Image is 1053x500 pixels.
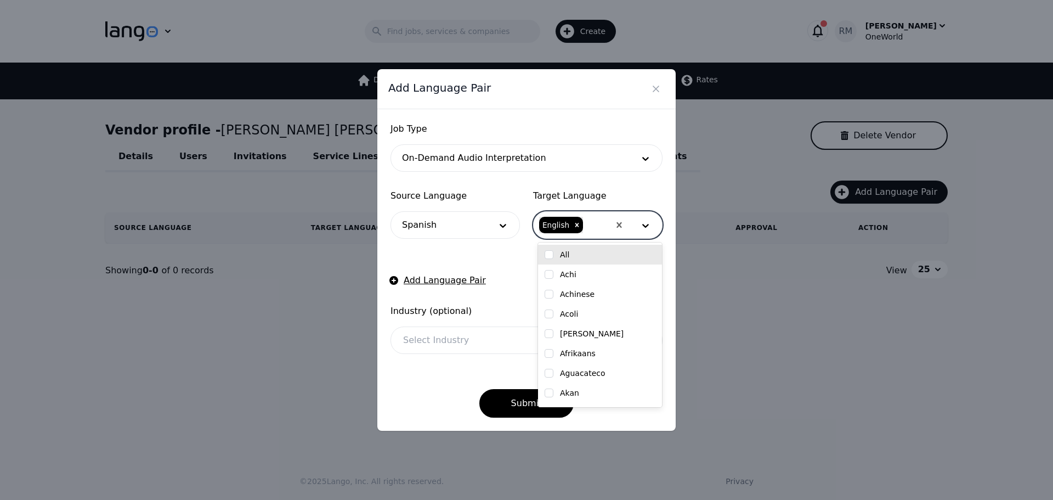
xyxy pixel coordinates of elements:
[390,305,663,318] span: Industry (optional)
[539,217,571,233] div: English
[388,80,491,95] span: Add Language Pair
[390,189,520,203] span: Source Language
[533,189,663,203] span: Target Language
[479,389,574,418] button: Submit
[571,217,583,233] div: Remove English
[390,274,486,287] button: Add Language Pair
[560,249,569,260] label: All
[560,308,578,319] label: Acoli
[560,368,605,379] label: Aguacateco
[560,289,595,300] label: Achinese
[560,387,579,398] label: Akan
[560,328,624,339] label: [PERSON_NAME]
[560,348,596,359] label: Afrikaans
[560,269,576,280] label: Achi
[390,122,663,136] span: Job Type
[647,80,665,98] button: Close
